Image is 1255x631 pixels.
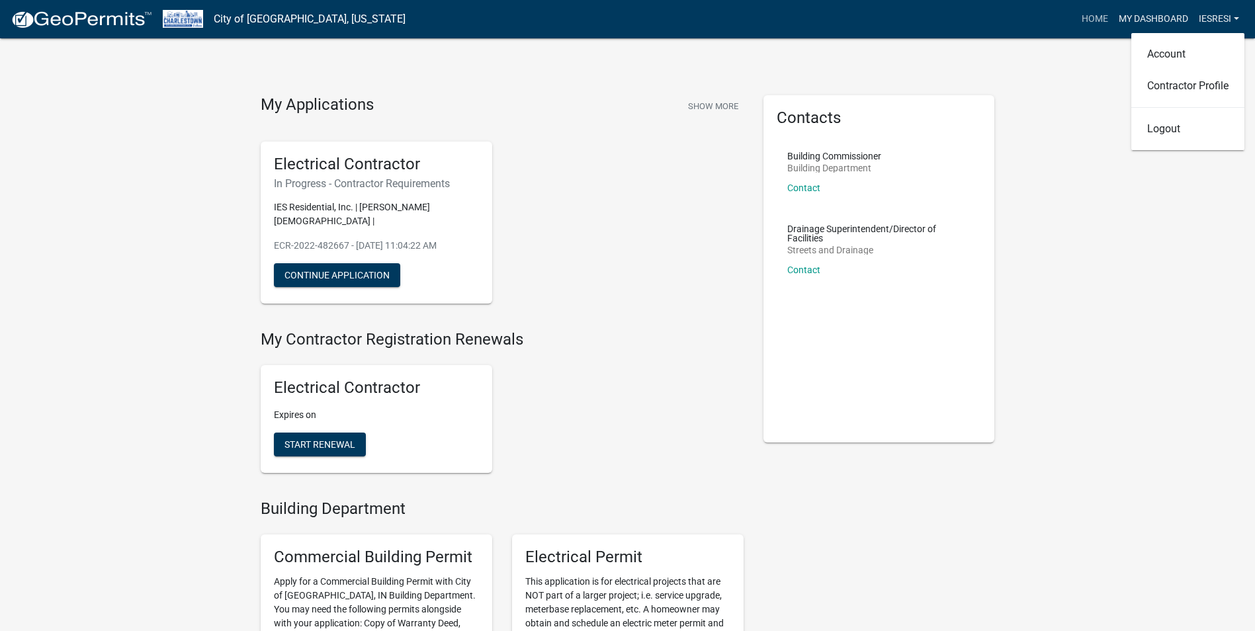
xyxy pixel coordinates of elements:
h5: Electrical Permit [525,548,730,567]
a: Logout [1131,113,1244,145]
p: Streets and Drainage [787,245,971,255]
h4: My Contractor Registration Renewals [261,330,744,349]
button: Start Renewal [274,433,366,456]
h5: Electrical Contractor [274,155,479,174]
h4: My Applications [261,95,374,115]
h5: Electrical Contractor [274,378,479,398]
p: ECR-2022-482667 - [DATE] 11:04:22 AM [274,239,479,253]
img: City of Charlestown, Indiana [163,10,203,28]
a: Home [1076,7,1113,32]
div: IESResi [1131,33,1244,150]
p: Drainage Superintendent/Director of Facilities [787,224,971,243]
a: IESResi [1193,7,1244,32]
p: Building Department [787,163,881,173]
button: Continue Application [274,263,400,287]
a: City of [GEOGRAPHIC_DATA], [US_STATE] [214,8,406,30]
button: Show More [683,95,744,117]
p: Expires on [274,408,479,422]
a: Contact [787,183,820,193]
p: IES Residential, Inc. | [PERSON_NAME][DEMOGRAPHIC_DATA] | [274,200,479,228]
h5: Commercial Building Permit [274,548,479,567]
a: My Dashboard [1113,7,1193,32]
wm-registration-list-section: My Contractor Registration Renewals [261,330,744,484]
a: Contractor Profile [1131,70,1244,102]
h4: Building Department [261,499,744,519]
p: Building Commissioner [787,151,881,161]
a: Account [1131,38,1244,70]
h6: In Progress - Contractor Requirements [274,177,479,190]
span: Start Renewal [284,439,355,450]
h5: Contacts [777,108,982,128]
a: Contact [787,265,820,275]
